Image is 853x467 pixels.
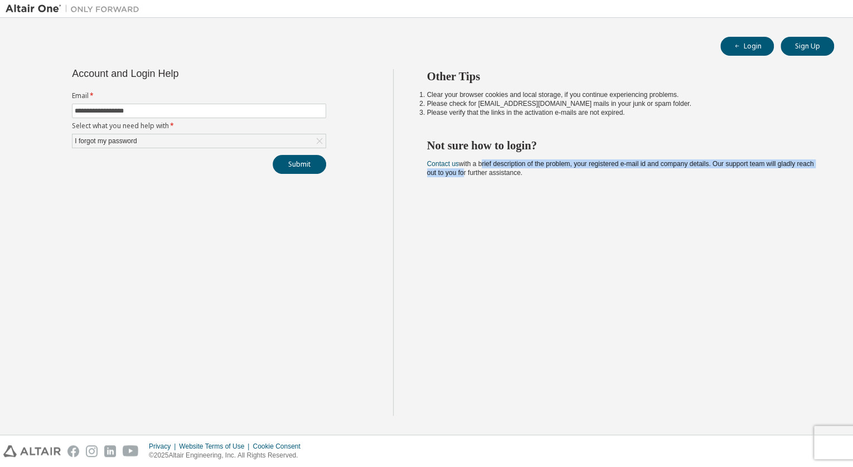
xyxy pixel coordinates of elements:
[3,445,61,457] img: altair_logo.svg
[273,155,326,174] button: Submit
[427,99,815,108] li: Please check for [EMAIL_ADDRESS][DOMAIN_NAME] mails in your junk or spam folder.
[427,160,459,168] a: Contact us
[72,134,326,148] div: I forgot my password
[72,121,326,130] label: Select what you need help with
[149,442,179,451] div: Privacy
[781,37,834,56] button: Sign Up
[427,69,815,84] h2: Other Tips
[72,69,275,78] div: Account and Login Help
[72,91,326,100] label: Email
[73,135,138,147] div: I forgot my password
[67,445,79,457] img: facebook.svg
[427,160,814,177] span: with a brief description of the problem, your registered e-mail id and company details. Our suppo...
[427,138,815,153] h2: Not sure how to login?
[253,442,307,451] div: Cookie Consent
[6,3,145,14] img: Altair One
[149,451,307,460] p: © 2025 Altair Engineering, Inc. All Rights Reserved.
[179,442,253,451] div: Website Terms of Use
[427,108,815,117] li: Please verify that the links in the activation e-mails are not expired.
[123,445,139,457] img: youtube.svg
[104,445,116,457] img: linkedin.svg
[427,90,815,99] li: Clear your browser cookies and local storage, if you continue experiencing problems.
[720,37,774,56] button: Login
[86,445,98,457] img: instagram.svg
